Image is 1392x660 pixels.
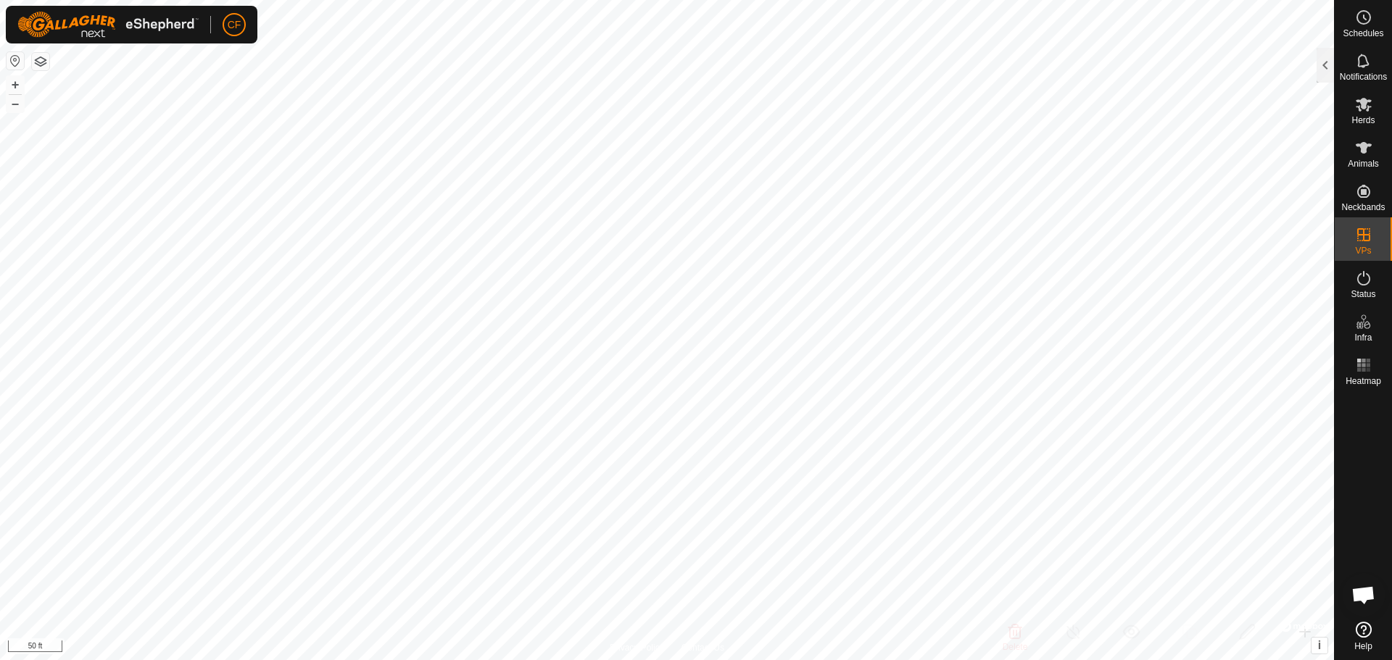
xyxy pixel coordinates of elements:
span: Help [1354,642,1372,651]
button: – [7,95,24,112]
button: Reset Map [7,52,24,70]
img: Gallagher Logo [17,12,199,38]
button: + [7,76,24,93]
span: VPs [1355,246,1371,255]
span: Schedules [1343,29,1383,38]
span: Infra [1354,333,1372,342]
span: Neckbands [1341,203,1385,212]
span: Status [1351,290,1375,298]
span: Notifications [1340,72,1387,81]
a: Open chat [1342,573,1385,617]
a: Privacy Policy [610,641,664,654]
span: Heatmap [1346,377,1381,385]
span: Animals [1348,159,1379,168]
button: i [1312,638,1327,653]
span: CF [228,17,241,33]
a: Contact Us [681,641,724,654]
span: i [1318,639,1321,651]
button: Map Layers [32,53,49,70]
a: Help [1335,616,1392,656]
span: Herds [1351,116,1375,125]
